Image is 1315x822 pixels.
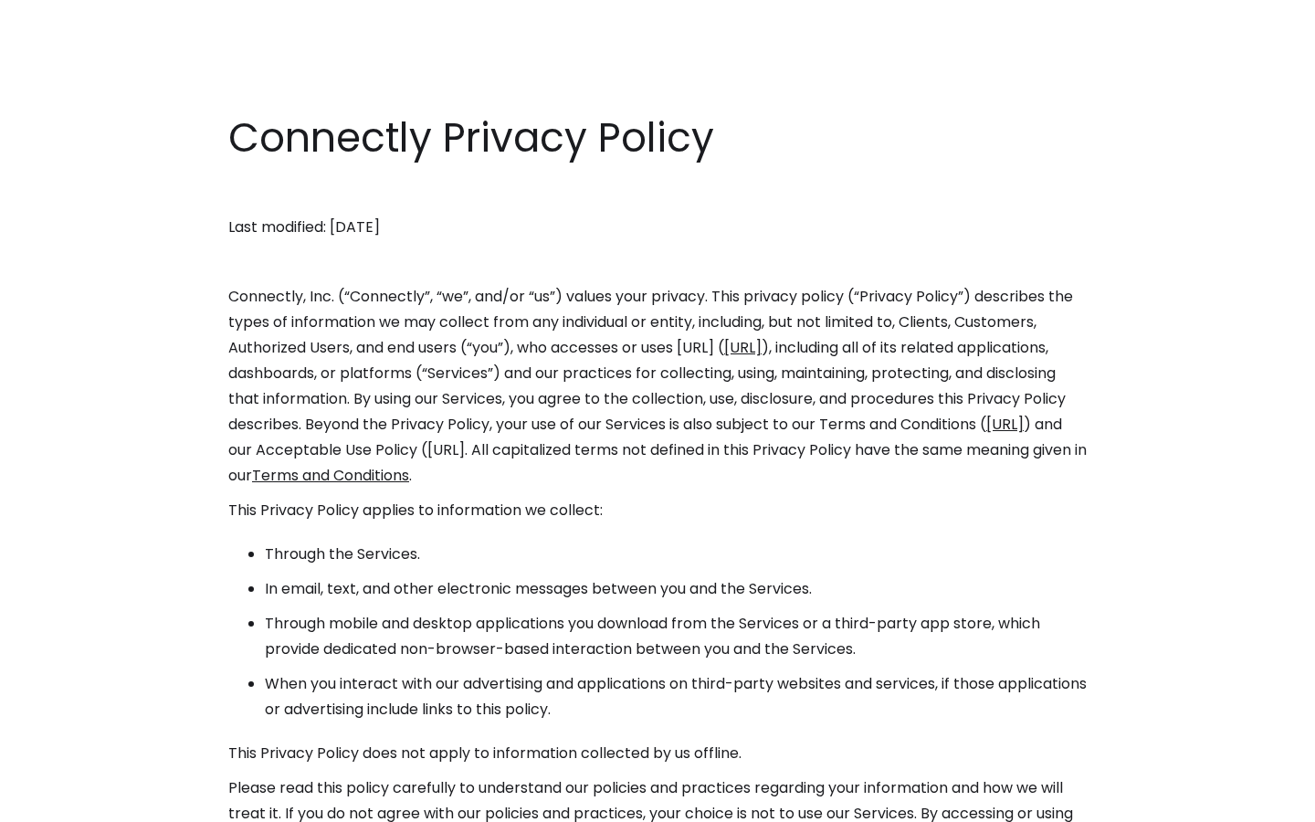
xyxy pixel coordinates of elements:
[265,671,1087,722] li: When you interact with our advertising and applications on third-party websites and services, if ...
[228,741,1087,766] p: This Privacy Policy does not apply to information collected by us offline.
[265,542,1087,567] li: Through the Services.
[228,284,1087,489] p: Connectly, Inc. (“Connectly”, “we”, and/or “us”) values your privacy. This privacy policy (“Priva...
[37,790,110,816] ul: Language list
[18,788,110,816] aside: Language selected: English
[265,576,1087,602] li: In email, text, and other electronic messages between you and the Services.
[228,498,1087,523] p: This Privacy Policy applies to information we collect:
[228,215,1087,240] p: Last modified: [DATE]
[228,180,1087,205] p: ‍
[228,249,1087,275] p: ‍
[252,465,409,486] a: Terms and Conditions
[986,414,1024,435] a: [URL]
[228,110,1087,166] h1: Connectly Privacy Policy
[724,337,762,358] a: [URL]
[265,611,1087,662] li: Through mobile and desktop applications you download from the Services or a third-party app store...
